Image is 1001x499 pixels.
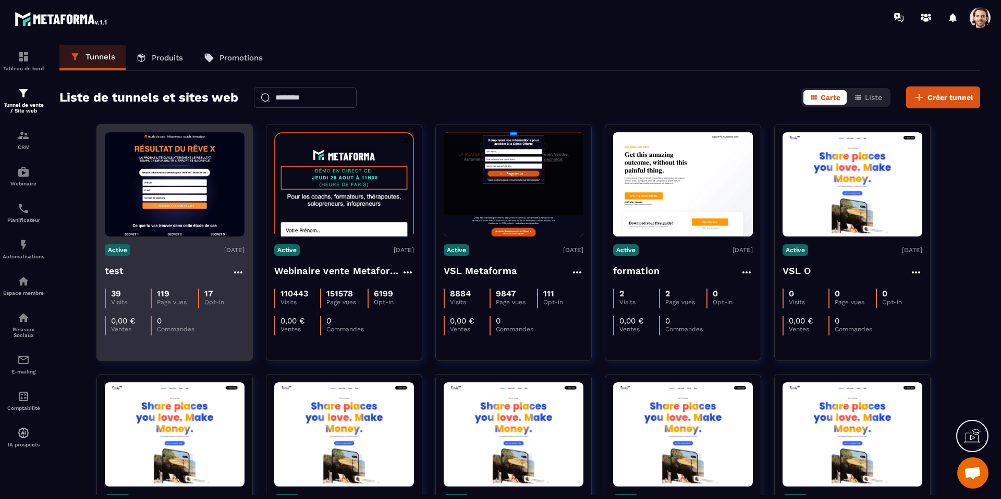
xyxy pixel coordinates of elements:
p: 39 [111,289,121,298]
p: Commandes [835,326,874,333]
img: image [274,132,414,236]
p: Visits [789,298,828,306]
a: Produits [126,45,193,70]
p: Visits [619,298,659,306]
p: Produits [152,53,183,63]
p: 2 [619,289,624,298]
img: scheduler [17,202,30,215]
a: Tunnels [59,45,126,70]
p: Active [274,244,300,256]
p: CRM [3,144,44,150]
p: Commandes [665,326,705,333]
img: email [17,354,30,366]
p: Visits [450,298,490,306]
span: Liste [865,93,882,102]
p: 8884 [450,289,471,298]
p: IA prospects [3,442,44,447]
img: image [783,135,922,234]
p: Opt-in [713,298,752,306]
a: automationsautomationsEspace membre [3,267,44,304]
p: 119 [157,289,169,298]
p: Ventes [111,326,151,333]
p: Ventes [450,326,490,333]
p: Page vues [496,298,537,306]
h4: Webinaire vente Metaforma [274,264,401,278]
p: Promotions [219,53,263,63]
p: 151578 [326,289,353,298]
h4: VSL O [783,264,811,278]
img: formation [17,87,30,99]
p: 0 [496,316,500,326]
img: image [613,132,753,236]
p: Ventes [280,326,320,333]
p: Tableau de bord [3,66,44,71]
img: image [105,385,245,484]
p: [DATE] [563,246,583,254]
button: Liste [848,90,888,105]
p: 111 [543,289,554,298]
img: image [613,385,753,484]
h4: formation [613,264,660,278]
p: Opt-in [204,298,244,306]
p: Active [444,244,469,256]
p: Visits [111,298,151,306]
button: Créer tunnel [906,86,980,108]
p: Opt-in [543,298,583,306]
a: formationformationTunnel de vente / Site web [3,79,44,121]
p: Active [105,244,130,256]
img: image [444,132,583,236]
img: image [105,132,245,236]
p: [DATE] [902,246,922,254]
img: formation [17,129,30,142]
a: accountantaccountantComptabilité [3,382,44,419]
p: Ventes [619,326,659,333]
p: Webinaire [3,181,44,186]
p: Page vues [835,298,876,306]
p: 0 [835,316,839,326]
button: Carte [803,90,847,105]
p: 17 [204,289,213,298]
p: Active [613,244,639,256]
h4: VSL Metaforma [444,264,517,278]
p: Visits [280,298,320,306]
img: automations [17,427,30,439]
img: formation [17,51,30,63]
p: 0 [835,289,840,298]
p: Opt-in [882,298,922,306]
a: Open chat [957,457,988,489]
p: 0 [882,289,887,298]
a: automationsautomationsWebinaire [3,158,44,194]
a: schedulerschedulerPlanificateur [3,194,44,231]
p: 0,00 € [280,316,305,326]
img: image [274,385,414,484]
p: Commandes [157,326,197,333]
p: 0 [326,316,331,326]
p: 0 [157,316,162,326]
p: Planificateur [3,217,44,223]
p: [DATE] [733,246,753,254]
p: Page vues [326,298,368,306]
img: automations [17,239,30,251]
img: logo [15,9,108,28]
span: Créer tunnel [927,92,973,103]
p: Commandes [496,326,535,333]
p: 0,00 € [111,316,136,326]
p: Tunnels [86,52,115,61]
a: social-networksocial-networkRéseaux Sociaux [3,304,44,346]
p: 0 [789,289,794,298]
p: Ventes [789,326,828,333]
span: Carte [821,93,840,102]
a: Promotions [193,45,273,70]
p: 6199 [374,289,393,298]
p: Page vues [157,298,198,306]
p: Comptabilité [3,405,44,411]
p: Commandes [326,326,366,333]
p: Tunnel de vente / Site web [3,102,44,114]
img: image [444,385,583,484]
img: automations [17,275,30,288]
p: 9847 [496,289,516,298]
p: Réseaux Sociaux [3,327,44,338]
h2: Liste de tunnels et sites web [59,87,238,108]
a: formationformationTableau de bord [3,43,44,79]
a: formationformationCRM [3,121,44,158]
